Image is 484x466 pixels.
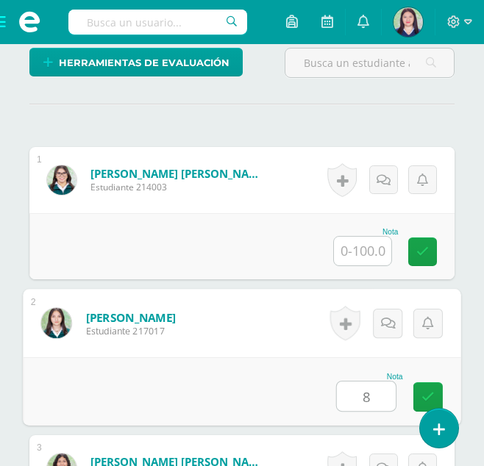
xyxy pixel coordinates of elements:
span: Estudiante 214003 [90,181,267,193]
div: Nota [333,228,398,236]
img: 9e386c109338fe129f7304ee11bb0e09.png [41,308,71,338]
span: Estudiante 217017 [86,324,177,337]
img: 348dc284c0b84eec96b0c0db746d2ddd.png [47,165,76,195]
input: 0-100.0 [337,381,396,411]
span: Herramientas de evaluación [59,49,229,76]
a: Herramientas de evaluación [29,48,243,76]
img: 481143d3e0c24b1771560fd25644f162.png [394,7,423,37]
input: 0-100.0 [334,237,391,265]
a: [PERSON_NAME] [86,309,177,325]
input: Busca un usuario... [68,10,247,35]
div: Nota [336,373,403,381]
a: [PERSON_NAME] [PERSON_NAME] [90,166,267,181]
input: Busca un estudiante aquí... [285,49,455,77]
